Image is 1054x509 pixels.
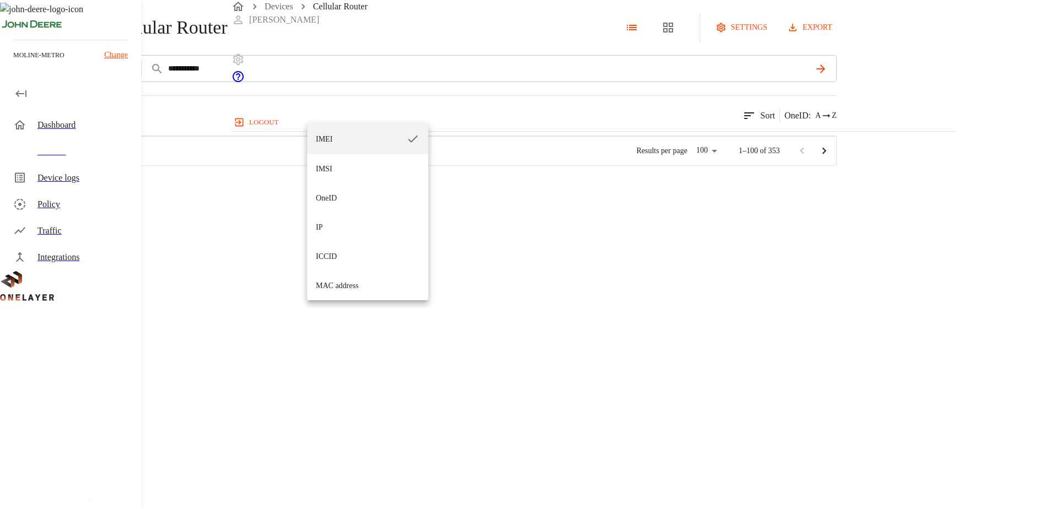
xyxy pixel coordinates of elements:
[307,213,428,242] li: IP
[307,242,428,271] li: ICCID
[307,271,428,300] li: MAC address
[307,183,428,213] li: OneID
[307,123,428,154] li: IMEI
[307,154,428,183] li: IMSI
